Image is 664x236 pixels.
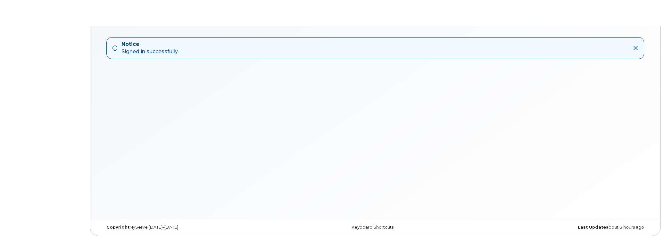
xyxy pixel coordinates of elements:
strong: Copyright [106,225,129,230]
strong: Last Update [578,225,606,230]
a: Keyboard Shortcuts [352,225,394,230]
div: MyServe [DATE]–[DATE] [102,225,284,230]
strong: Notice [121,41,178,48]
div: about 3 hours ago [467,225,649,230]
div: Signed in successfully. [121,41,178,55]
